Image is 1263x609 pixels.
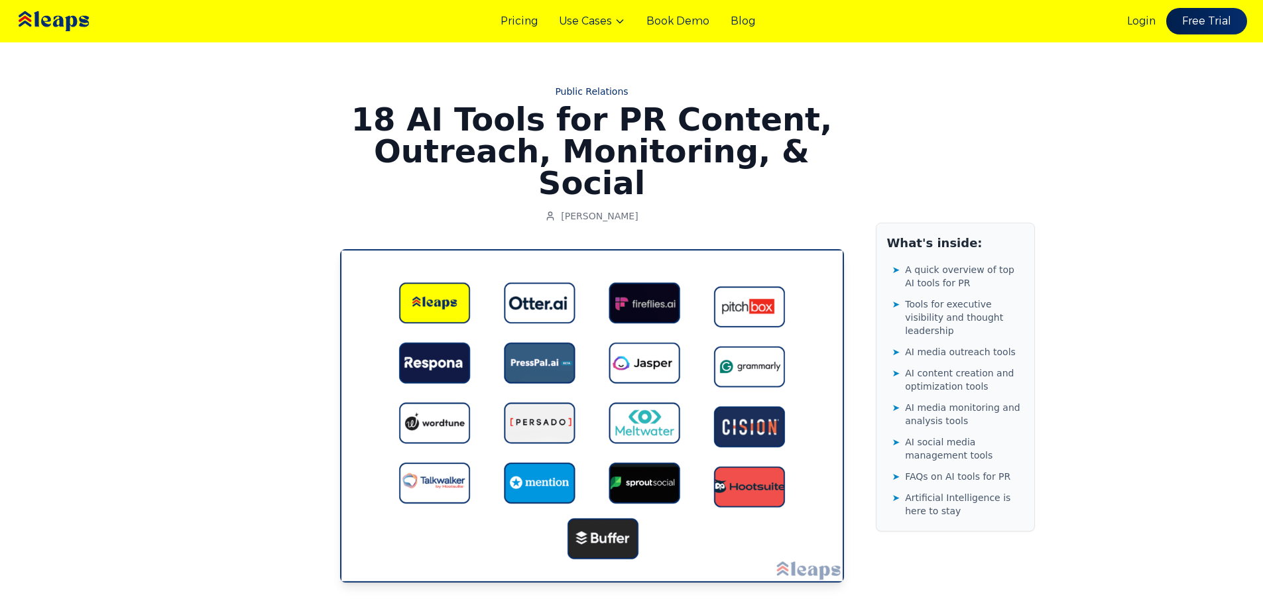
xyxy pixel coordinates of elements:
[501,13,538,29] a: Pricing
[892,470,900,483] span: ➤
[905,366,1023,393] span: AI content creation and optimization tools
[892,491,900,504] span: ➤
[892,345,900,359] span: ➤
[892,343,1024,361] a: ➤AI media outreach tools
[1166,8,1247,34] a: Free Trial
[892,467,1024,486] a: ➤FAQs on AI tools for PR
[545,209,638,223] a: [PERSON_NAME]
[892,260,1024,292] a: ➤A quick overview of top AI tools for PR
[892,364,1024,396] a: ➤AI content creation and optimization tools
[16,2,129,40] img: Leaps Logo
[905,401,1023,427] span: AI media monitoring and analysis tools
[561,209,638,223] span: [PERSON_NAME]
[646,13,709,29] a: Book Demo
[340,249,844,582] img: AI-tools-for-PR
[892,398,1024,430] a: ➤AI media monitoring and analysis tools
[892,263,900,276] span: ➤
[559,13,625,29] button: Use Cases
[892,401,900,414] span: ➤
[905,345,1016,359] span: AI media outreach tools
[892,366,900,380] span: ➤
[340,85,844,98] a: Public Relations
[905,470,1010,483] span: FAQs on AI tools for PR
[892,488,1024,520] a: ➤Artificial Intelligence is here to stay
[340,103,844,199] h1: 18 AI Tools for PR Content, Outreach, Monitoring, & Social
[892,433,1024,465] a: ➤AI social media management tools
[905,435,1023,462] span: AI social media management tools
[887,234,1024,252] h2: What's inside:
[892,435,900,449] span: ➤
[892,295,1024,340] a: ➤Tools for executive visibility and thought leadership
[1127,13,1156,29] a: Login
[905,491,1023,518] span: Artificial Intelligence is here to stay
[905,263,1023,290] span: A quick overview of top AI tools for PR
[905,298,1023,337] span: Tools for executive visibility and thought leadership
[731,13,755,29] a: Blog
[892,298,900,311] span: ➤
